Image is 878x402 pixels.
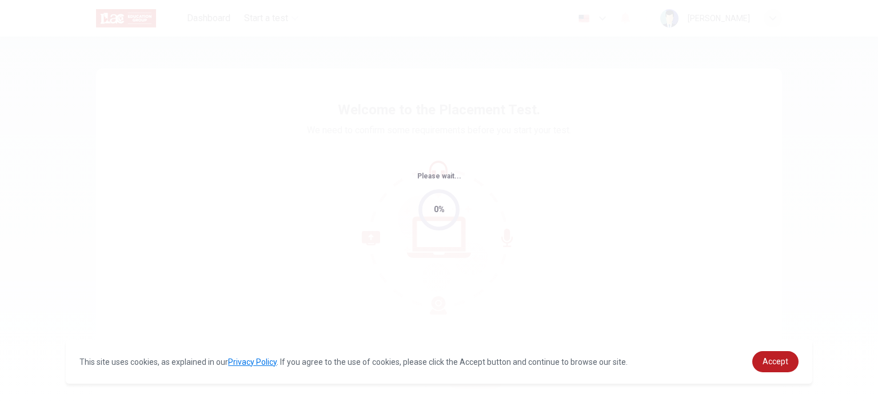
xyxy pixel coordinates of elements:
[66,340,812,384] div: cookieconsent
[763,357,788,366] span: Accept
[79,357,628,367] span: This site uses cookies, as explained in our . If you agree to the use of cookies, please click th...
[434,203,445,216] div: 0%
[417,172,461,180] span: Please wait...
[228,357,277,367] a: Privacy Policy
[752,351,799,372] a: dismiss cookie message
